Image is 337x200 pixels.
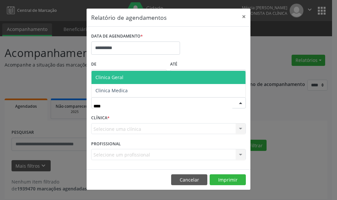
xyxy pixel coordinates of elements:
[91,113,110,123] label: CLÍNICA
[171,174,207,186] button: Cancelar
[91,59,167,70] label: De
[91,13,167,22] h5: Relatório de agendamentos
[91,139,121,149] label: PROFISSIONAL
[170,59,246,70] label: ATÉ
[237,9,250,25] button: Close
[95,74,123,80] span: Clinica Geral
[95,87,128,94] span: Clinica Medica
[210,174,246,186] button: Imprimir
[91,31,143,42] label: DATA DE AGENDAMENTO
